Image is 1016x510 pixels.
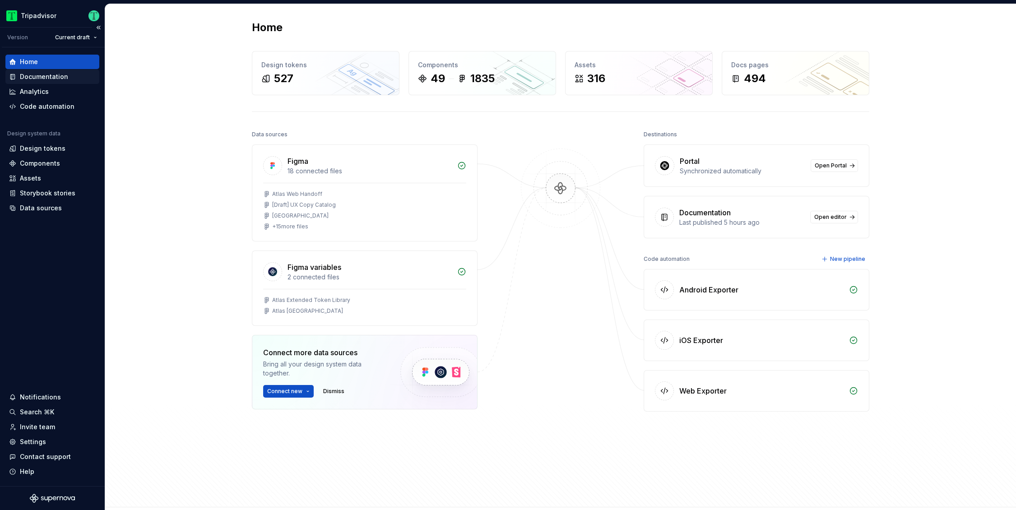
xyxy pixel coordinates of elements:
[88,10,99,21] img: Thomas Dittmer
[252,51,399,95] a: Design tokens527
[5,405,99,419] button: Search ⌘K
[679,207,731,218] div: Documentation
[830,255,865,263] span: New pipeline
[263,360,385,378] div: Bring all your design system data together.
[5,99,99,114] a: Code automation
[5,201,99,215] a: Data sources
[20,102,74,111] div: Code automation
[5,171,99,185] a: Assets
[722,51,869,95] a: Docs pages494
[274,71,293,86] div: 527
[323,388,344,395] span: Dismiss
[5,464,99,479] button: Help
[21,11,56,20] div: Tripadvisor
[20,393,61,402] div: Notifications
[7,130,60,137] div: Design system data
[272,201,336,209] div: [Draft] UX Copy Catalog
[679,218,805,227] div: Last published 5 hours ago
[319,385,348,398] button: Dismiss
[2,6,103,25] button: TripadvisorThomas Dittmer
[20,144,65,153] div: Design tokens
[6,10,17,21] img: 0ed0e8b8-9446-497d-bad0-376821b19aa5.png
[408,51,556,95] a: Components491835
[5,70,99,84] a: Documentation
[252,128,288,141] div: Data sources
[5,390,99,404] button: Notifications
[814,213,847,221] span: Open editor
[20,452,71,461] div: Contact support
[744,71,766,86] div: 494
[587,71,605,86] div: 316
[5,55,99,69] a: Home
[92,21,105,34] button: Collapse sidebar
[431,71,445,86] div: 49
[575,60,703,70] div: Assets
[267,388,302,395] span: Connect new
[288,167,452,176] div: 18 connected files
[731,60,860,70] div: Docs pages
[20,174,41,183] div: Assets
[263,385,314,398] button: Connect new
[679,335,723,346] div: iOS Exporter
[272,307,343,315] div: Atlas [GEOGRAPHIC_DATA]
[272,212,329,219] div: [GEOGRAPHIC_DATA]
[810,211,858,223] a: Open editor
[20,159,60,168] div: Components
[261,60,390,70] div: Design tokens
[20,57,38,66] div: Home
[272,297,350,304] div: Atlas Extended Token Library
[252,144,478,241] a: Figma18 connected filesAtlas Web Handoff[Draft] UX Copy Catalog[GEOGRAPHIC_DATA]+15more files
[5,186,99,200] a: Storybook stories
[5,450,99,464] button: Contact support
[51,31,101,44] button: Current draft
[5,420,99,434] a: Invite team
[5,84,99,99] a: Analytics
[470,71,495,86] div: 1835
[252,20,283,35] h2: Home
[288,262,341,273] div: Figma variables
[815,162,847,169] span: Open Portal
[7,34,28,41] div: Version
[20,72,68,81] div: Documentation
[20,437,46,446] div: Settings
[30,494,75,503] svg: Supernova Logo
[288,156,308,167] div: Figma
[679,385,727,396] div: Web Exporter
[5,435,99,449] a: Settings
[20,422,55,431] div: Invite team
[20,87,49,96] div: Analytics
[679,284,738,295] div: Android Exporter
[418,60,547,70] div: Components
[20,204,62,213] div: Data sources
[565,51,713,95] a: Assets316
[5,156,99,171] a: Components
[680,167,805,176] div: Synchronized automatically
[644,128,677,141] div: Destinations
[272,223,308,230] div: + 15 more files
[272,190,322,198] div: Atlas Web Handoff
[20,189,75,198] div: Storybook stories
[263,347,385,358] div: Connect more data sources
[811,159,858,172] a: Open Portal
[819,253,869,265] button: New pipeline
[55,34,90,41] span: Current draft
[5,141,99,156] a: Design tokens
[288,273,452,282] div: 2 connected files
[644,253,690,265] div: Code automation
[680,156,700,167] div: Portal
[20,408,54,417] div: Search ⌘K
[252,250,478,326] a: Figma variables2 connected filesAtlas Extended Token LibraryAtlas [GEOGRAPHIC_DATA]
[20,467,34,476] div: Help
